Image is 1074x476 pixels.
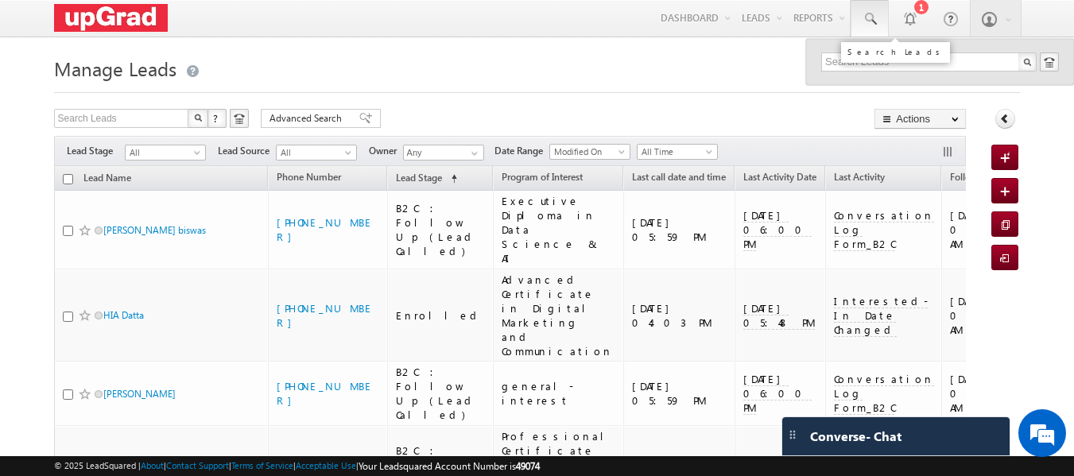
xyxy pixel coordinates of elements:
a: [PHONE_NUMBER] [277,215,374,243]
input: Check all records [63,174,73,184]
span: All [126,145,201,160]
a: Follow Up Date [942,168,1022,189]
a: Modified On [549,144,630,160]
a: All Time [637,144,718,160]
span: [DATE] 05:48 PM [743,301,815,330]
div: Executive Diploma in Data Science & AI [502,194,616,265]
span: Interested-In Date Changed [834,294,928,337]
div: [DATE] 09:59 AM [950,208,1027,251]
div: [DATE] 09:59 AM [950,372,1027,415]
a: Last Activity Date [735,168,824,189]
span: Manage Leads [54,56,176,81]
span: Lead Stage [67,144,125,158]
button: ? [207,109,227,128]
button: Actions [874,109,966,129]
a: Acceptable Use [296,460,356,470]
a: HIA Datta [103,309,144,321]
a: Phone Number [269,168,349,189]
a: Terms of Service [231,460,293,470]
input: Search Leads [821,52,1037,72]
a: Contact Support [166,460,229,470]
span: Lead Source [218,144,276,158]
a: [PERSON_NAME] biswas [103,224,206,236]
span: Converse - Chat [810,429,901,443]
span: All [277,145,352,160]
span: Conversation Log Form_B2C [834,372,934,415]
span: Last call date and time [632,171,726,183]
span: All Time [638,145,713,159]
div: B2C : Follow Up (Lead Called) [396,201,486,258]
div: [DATE] 05:59 PM [632,379,727,408]
span: Advanced Search [269,111,347,126]
span: Lead Stage [396,172,442,184]
a: [PHONE_NUMBER] [277,301,374,329]
span: (sorted ascending) [444,172,457,185]
span: Modified On [550,145,626,159]
a: Show All Items [463,145,483,161]
input: Type to Search [403,145,484,161]
span: Owner [369,144,403,158]
div: Enrolled [396,308,486,323]
span: Phone Number [277,171,341,183]
a: About [141,460,164,470]
a: [PHONE_NUMBER] [277,379,374,407]
div: [DATE] 04:03 PM [632,301,727,330]
img: Search [194,114,202,122]
div: [DATE] 05:59 PM [632,215,727,244]
div: Advanced Certificate in Digital Marketing and Communication [502,273,616,358]
img: Custom Logo [54,4,169,32]
div: B2C : Follow Up (Lead Called) [396,365,486,422]
span: 49074 [516,460,540,472]
div: [DATE] 08:03 AM [950,294,1027,337]
span: Conversation Log Form_B2C [834,208,934,251]
a: Lead Name [76,169,139,190]
span: Your Leadsquared Account Number is [359,460,540,472]
span: © 2025 LeadSquared | | | | | [54,459,540,474]
img: carter-drag [786,428,799,441]
span: Program of Interest [502,171,583,183]
a: Lead Stage (sorted ascending) [388,168,465,189]
a: All [276,145,357,161]
span: ? [213,111,220,125]
a: All [125,145,206,161]
div: general-interest [502,379,616,408]
span: Follow Up Date [950,171,1014,183]
a: [PERSON_NAME] [103,388,176,400]
a: Last call date and time [624,168,734,189]
span: [DATE] 06:00 PM [743,372,812,415]
span: [DATE] 06:00 PM [743,208,812,251]
a: Last Activity [826,168,893,189]
a: Program of Interest [494,168,591,189]
span: Date Range [494,144,549,158]
div: Search Leads [847,47,944,56]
